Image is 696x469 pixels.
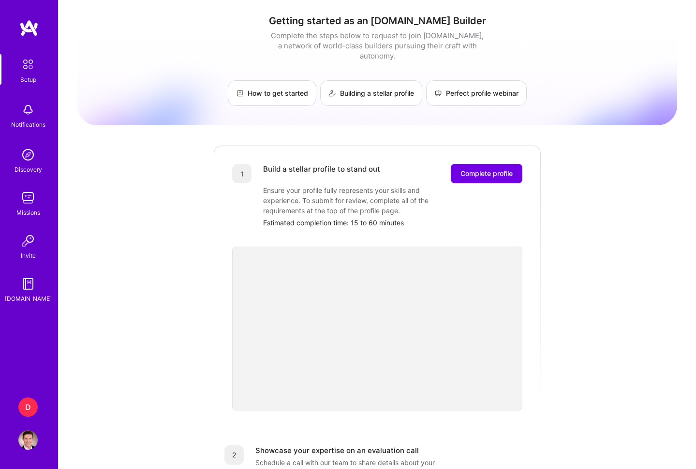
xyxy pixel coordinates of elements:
[255,445,419,455] div: Showcase your expertise on an evaluation call
[460,169,513,178] span: Complete profile
[18,430,38,450] img: User Avatar
[224,445,244,465] div: 2
[16,207,40,218] div: Missions
[11,119,45,130] div: Notifications
[15,164,42,175] div: Discovery
[18,145,38,164] img: discovery
[236,89,244,97] img: How to get started
[18,100,38,119] img: bell
[426,80,527,106] a: Perfect profile webinar
[228,80,316,106] a: How to get started
[434,89,442,97] img: Perfect profile webinar
[232,164,252,183] div: 1
[18,188,38,207] img: teamwork
[20,74,36,85] div: Setup
[320,80,422,106] a: Building a stellar profile
[18,54,38,74] img: setup
[5,293,52,304] div: [DOMAIN_NAME]
[263,218,522,228] div: Estimated completion time: 15 to 60 minutes
[18,231,38,250] img: Invite
[21,250,36,261] div: Invite
[19,19,39,37] img: logo
[263,185,457,216] div: Ensure your profile fully represents your skills and experience. To submit for review, complete a...
[451,164,522,183] button: Complete profile
[18,274,38,293] img: guide book
[16,397,40,417] a: D
[328,89,336,97] img: Building a stellar profile
[18,397,38,417] div: D
[16,430,40,450] a: User Avatar
[77,15,677,27] h1: Getting started as an [DOMAIN_NAME] Builder
[232,247,522,410] iframe: video
[268,30,486,61] div: Complete the steps below to request to join [DOMAIN_NAME], a network of world-class builders purs...
[263,164,380,183] div: Build a stellar profile to stand out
